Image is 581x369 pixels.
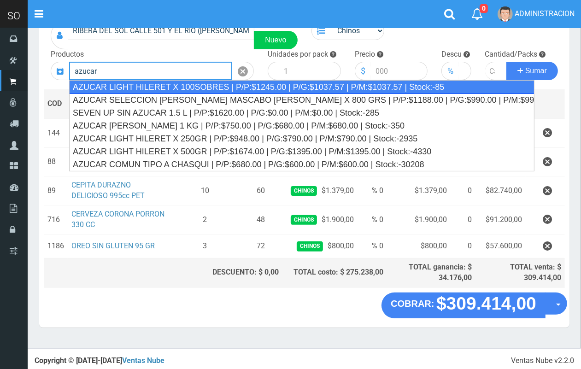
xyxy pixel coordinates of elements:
button: COBRAR: $309.414,00 [381,293,546,318]
label: Descu [441,49,462,60]
label: Unidades por pack [268,49,328,60]
label: Productos [51,49,84,60]
td: 72 [240,234,282,258]
div: AZUCAR LIGHT HILERET X 100SOBRES | P/P:$1245.00 | P/G:$1037.57 | P/M:$1037.57 | Stock:-85 [69,80,534,94]
td: 89 [44,176,68,205]
div: AZUCAR COMUN TIPO A CHASQUI | P/P:$680.00 | P/G:$600.00 | P/M:$600.00 | Stock:-30208 [70,158,534,171]
span: Sumar [525,67,547,75]
button: Sumar [506,62,558,80]
label: Cantidad/Packs [485,49,538,60]
a: Nuevo [254,31,297,49]
span: 0 [480,4,488,13]
td: $91.200,00 [475,205,526,234]
input: Consumidor Final [68,22,254,40]
strong: Copyright © [DATE]-[DATE] [35,356,164,365]
label: Precio [355,49,375,60]
td: 0 [451,176,476,205]
td: 144 [44,118,68,147]
span: Chinos [291,186,317,196]
img: User Image [498,6,513,22]
a: Ventas Nube [122,356,164,365]
td: 48 [240,205,282,234]
td: 3 [170,234,240,258]
td: $82.740,00 [475,176,526,205]
td: $800,00 [387,234,451,258]
td: 716 [44,205,68,234]
td: $1.379,00 [282,176,358,205]
input: Cantidad [485,62,507,80]
td: % 0 [358,205,387,234]
th: COD [44,89,68,118]
td: 60 [240,176,282,205]
span: Chinos [291,215,317,225]
div: TOTAL ganancia: $ 34.176,00 [391,262,472,283]
td: % 0 [358,176,387,205]
td: 2 [170,205,240,234]
div: % [441,62,459,80]
input: 000 [459,62,471,80]
span: Chinos [297,241,323,251]
td: 10 [170,176,240,205]
div: AZUCAR LIGHT HILERET X 250GR | P/P:$948.00 | P/G:$790.00 | P/M:$790.00 | Stock:-2935 [70,132,534,145]
div: AZUCAR SELECCION [PERSON_NAME] MASCABO [PERSON_NAME] X 800 GRS | P/P:$1188.00 | P/G:$990.00 | P/M... [70,94,534,106]
td: 1186 [44,234,68,258]
td: $57.600,00 [475,234,526,258]
div: SEVEN UP SIN AZUCAR 1.5 L | P/P:$1620.00 | P/G:$0.00 | P/M:$0.00 | Stock:-285 [70,106,534,119]
th: DES [68,89,170,118]
td: $800,00 [282,234,358,258]
td: $1.900,00 [387,205,451,234]
input: 000 [371,62,428,80]
td: 88 [44,147,68,176]
span: ADMINISTRACION [515,9,575,18]
strong: $309.414,00 [436,293,536,313]
td: 0 [451,205,476,234]
td: $1.900,00 [282,205,358,234]
a: CEPITA DURAZNO DELICIOSO 995cc PET [71,181,145,200]
input: 1 [279,62,341,80]
div: Ventas Nube v2.2.0 [511,356,574,366]
a: CERVEZA CORONA PORRON 330 CC [71,210,164,229]
div: TOTAL venta: $ 309.414,00 [479,262,561,283]
strong: COBRAR: [391,299,434,309]
div: AZUCAR [PERSON_NAME] 1 KG | P/P:$750.00 | P/G:$680.00 | P/M:$680.00 | Stock:-350 [70,119,534,132]
td: $1.379,00 [387,176,451,205]
div: $ [355,62,371,80]
td: % 0 [358,234,387,258]
div: TOTAL costo: $ 275.238,00 [286,267,383,278]
td: 0 [451,234,476,258]
div: AZUCAR LIGHT HILERET X 500GR | P/P:$1674.00 | P/G:$1395.00 | P/M:$1395.00 | Stock:-4330 [70,145,534,158]
a: OREO SIN GLUTEN 95 GR [71,241,155,250]
input: Introduzca el nombre del producto [69,62,232,80]
div: DESCUENTO: $ 0,00 [174,267,279,278]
